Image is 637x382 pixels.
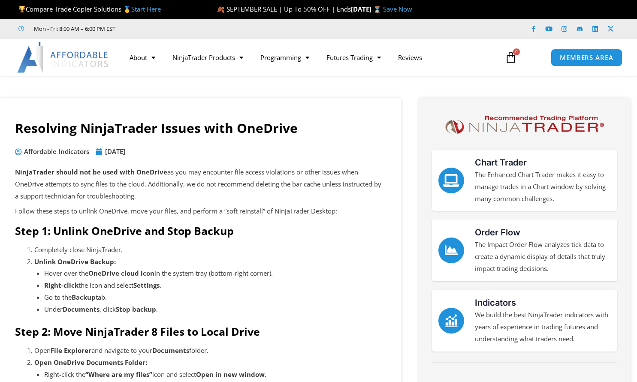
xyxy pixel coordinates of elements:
[383,5,412,13] a: Save Now
[475,157,527,168] a: Chart Trader
[72,293,96,301] strong: Backup
[389,48,431,67] a: Reviews
[438,168,464,193] a: Chart Trader
[318,48,389,67] a: Futures Trading
[133,281,160,289] strong: Settings
[34,345,386,357] li: Open and navigate to your folder.
[17,42,109,73] img: LogoAI | Affordable Indicators – NinjaTrader
[22,146,89,158] span: Affordable Indicators
[131,5,161,13] a: Start Here
[34,358,147,367] strong: Open OneDrive Documents Folder:
[492,45,530,70] a: 0
[196,370,265,379] strong: Open in new window
[164,48,252,67] a: NinjaTrader Products
[19,6,25,12] img: 🏆
[51,346,91,355] strong: File Explorer
[116,305,156,313] strong: Stop backup
[15,168,167,176] strong: NinjaTrader should not be used with OneDrive
[551,49,622,66] a: MEMBERS AREA
[63,305,100,313] strong: Documents
[44,292,386,304] li: Go to the tab.
[438,238,464,263] a: Order Flow
[475,169,611,205] p: The Enhanced Chart Trader makes it easy to manage trades in a Chart window by solving many common...
[15,166,386,202] p: as you may encounter file access violations or other issues when OneDrive attempts to sync files ...
[15,205,386,217] p: Follow these steps to unlink OneDrive, move your files, and perform a “soft reinstall” of NinjaTr...
[252,48,318,67] a: Programming
[88,269,154,277] strong: OneDrive cloud icon
[121,48,164,67] a: About
[560,54,613,61] span: MEMBERS AREA
[475,239,611,275] p: The Impact Order Flow analyzes tick data to create a dynamic display of details that truly impact...
[44,268,386,280] li: Hover over the in the system tray (bottom-right corner).
[15,223,234,238] strong: Step 1: Unlink OneDrive and Stop Backup
[351,5,383,13] strong: [DATE] ⌛
[44,369,386,381] li: Right-click the icon and select .
[44,304,386,316] li: Under , click .
[513,48,520,55] span: 0
[32,24,115,34] span: Mon - Fri: 8:00 AM – 6:00 PM EST
[15,324,260,339] strong: Step 2: Move NinjaTrader 8 Files to Local Drive
[18,5,161,13] span: Compare Trade Copier Solutions 🥇
[44,281,78,289] strong: Right-click
[127,24,256,33] iframe: Customer reviews powered by Trustpilot
[15,119,386,137] h1: Resolving NinjaTrader Issues with OneDrive
[105,147,125,156] time: [DATE]
[475,309,611,345] p: We build the best NinjaTrader indicators with years of experience in trading futures and understa...
[217,5,351,13] span: 🍂 SEPTEMBER SALE | Up To 50% OFF | Ends
[34,244,386,256] li: Completely close NinjaTrader.
[475,298,516,308] a: Indicators
[441,113,608,137] img: NinjaTrader Logo | Affordable Indicators – NinjaTrader
[152,346,189,355] strong: Documents
[121,48,497,67] nav: Menu
[438,308,464,334] a: Indicators
[475,227,520,238] a: Order Flow
[44,280,386,292] li: the icon and select .
[85,370,152,379] strong: “Where are my files”
[34,257,116,266] strong: Unlink OneDrive Backup:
